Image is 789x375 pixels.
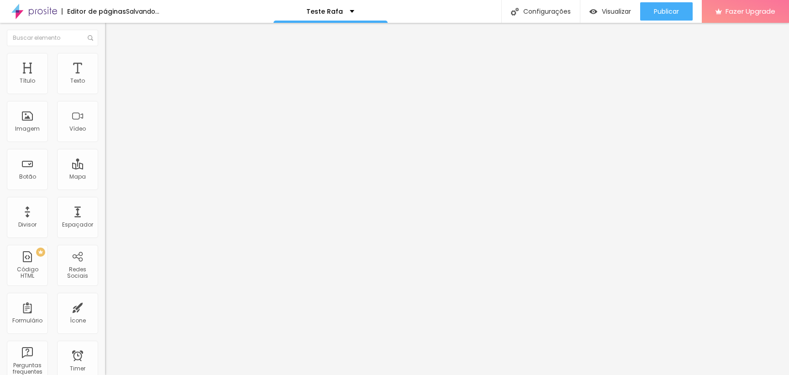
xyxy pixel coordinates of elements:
[726,7,775,15] span: Fazer Upgrade
[70,365,85,372] div: Timer
[88,35,93,41] img: Icone
[654,8,679,15] span: Publicar
[12,317,42,324] div: Formulário
[59,266,95,280] div: Redes Sociais
[640,2,693,21] button: Publicar
[62,222,93,228] div: Espaçador
[602,8,631,15] span: Visualizar
[9,266,45,280] div: Código HTML
[69,174,86,180] div: Mapa
[589,8,597,16] img: view-1.svg
[62,8,126,15] div: Editor de páginas
[580,2,640,21] button: Visualizar
[15,126,40,132] div: Imagem
[70,78,85,84] div: Texto
[20,78,35,84] div: Título
[70,317,86,324] div: Ícone
[306,8,343,15] p: Teste Rafa
[511,8,519,16] img: Icone
[7,30,98,46] input: Buscar elemento
[126,8,159,15] div: Salvando...
[18,222,37,228] div: Divisor
[19,174,36,180] div: Botão
[69,126,86,132] div: Vídeo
